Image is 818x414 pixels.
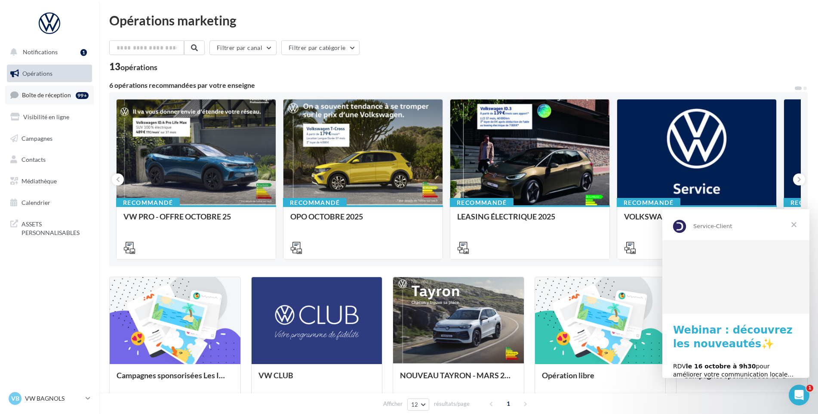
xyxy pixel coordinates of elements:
[5,130,94,148] a: Campagnes
[789,385,809,405] iframe: Intercom live chat
[5,43,90,61] button: Notifications 1
[5,215,94,240] a: ASSETS PERSONNALISABLES
[411,401,418,408] span: 12
[116,198,180,207] div: Recommandé
[80,49,87,56] div: 1
[5,65,94,83] a: Opérations
[11,394,19,403] span: VB
[683,371,800,388] div: Campagnes sponsorisées OPO
[624,212,769,229] div: VOLKSWAGEN APRES-VENTE
[22,70,52,77] span: Opérations
[450,198,514,207] div: Recommandé
[383,400,403,408] span: Afficher
[5,86,94,104] a: Boîte de réception99+
[23,48,58,56] span: Notifications
[11,153,136,179] div: RDV pour améliorer votre communication locale… et attirer plus de clients !
[281,40,360,55] button: Filtrer par catégorie
[283,198,347,207] div: Recommandé
[290,212,436,229] div: OPO OCTOBRE 2025
[5,108,94,126] a: Visibilité en ligne
[22,91,71,99] span: Boîte de réception
[7,390,92,407] a: VB VW BAGNOLS
[22,156,46,163] span: Contacts
[662,209,809,378] iframe: Intercom live chat message
[400,371,517,388] div: NOUVEAU TAYRON - MARS 2025
[434,400,470,408] span: résultats/page
[806,385,813,392] span: 1
[109,82,794,89] div: 6 opérations recommandées par votre enseigne
[5,172,94,190] a: Médiathèque
[123,212,269,229] div: VW PRO - OFFRE OCTOBRE 25
[501,397,515,411] span: 1
[22,218,89,237] span: ASSETS PERSONNALISABLES
[209,40,277,55] button: Filtrer par canal
[76,92,89,99] div: 99+
[617,198,680,207] div: Recommandé
[22,177,57,185] span: Médiathèque
[25,394,82,403] p: VW BAGNOLS
[120,63,157,71] div: opérations
[407,399,429,411] button: 12
[117,371,234,388] div: Campagnes sponsorisées Les Instants VW Octobre
[258,371,375,388] div: VW CLUB
[457,212,603,229] div: LEASING ÉLECTRIQUE 2025
[24,154,94,161] b: le 16 octobre à 9h30
[23,113,69,120] span: Visibilité en ligne
[109,14,808,27] div: Opérations marketing
[109,62,157,71] div: 13
[542,371,659,388] div: Opération libre
[22,134,52,142] span: Campagnes
[5,194,94,212] a: Calendrier
[5,151,94,169] a: Contacts
[22,199,50,206] span: Calendrier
